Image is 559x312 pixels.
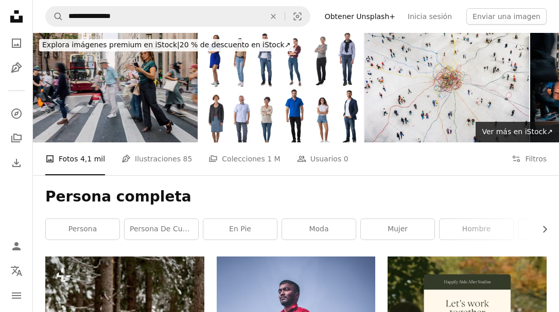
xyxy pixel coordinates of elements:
button: desplazar lista a la derecha [535,219,547,240]
a: Historial de descargas [6,153,27,173]
img: Woman crossing in downtown New York City [33,33,198,142]
a: En pie [203,219,277,240]
a: Inicia sesión [401,8,458,25]
button: Buscar en Unsplash [46,7,63,26]
span: 1 M [267,153,280,164]
a: Usuarios 0 [297,142,348,175]
form: Encuentra imágenes en todo el sitio [45,6,310,27]
a: Inicio — Unsplash [6,6,27,29]
a: Explorar [6,103,27,124]
a: Obtener Unsplash+ [319,8,401,25]
button: Borrar [262,7,285,26]
a: mujer [361,219,434,240]
a: Ilustraciones 85 [121,142,192,175]
span: Ver más en iStock ↗ [482,127,553,136]
span: 20 % de descuento en iStock ↗ [42,41,290,49]
span: 85 [183,153,192,164]
a: Colecciones 1 M [208,142,280,175]
button: Idioma [6,261,27,281]
a: Iniciar sesión / Registrarse [6,236,27,256]
a: moda [282,219,356,240]
a: Explora imágenes premium en iStock|20 % de descuento en iStock↗ [33,33,300,58]
a: Ilustraciones [6,58,27,78]
button: Búsqueda visual [285,7,310,26]
img: Vista aérea de la multitud conectada por líneas colocadas [364,33,529,142]
span: 0 [344,153,348,164]
a: Ver más en iStock↗ [476,122,559,142]
button: Filtros [512,142,547,175]
h1: Persona completa [45,188,547,206]
span: Explora imágenes premium en iStock | [42,41,180,49]
button: Enviar una imagen [466,8,547,25]
img: Conjunto de gente casual en blanco [199,33,363,142]
a: Fotos [6,33,27,53]
a: persona [46,219,119,240]
button: Menú [6,285,27,306]
a: hombre [440,219,513,240]
a: persona de cuerpo entero [125,219,198,240]
a: Colecciones [6,128,27,149]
